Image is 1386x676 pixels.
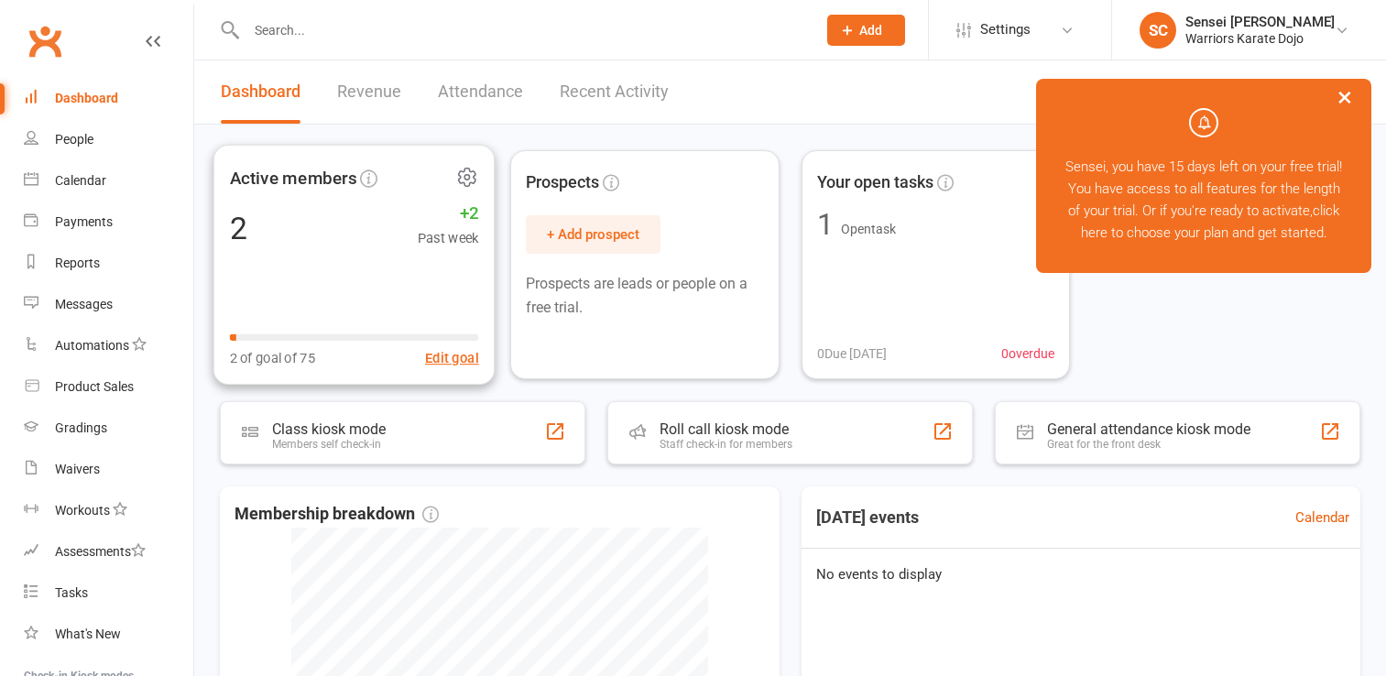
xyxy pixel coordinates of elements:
a: People [24,119,193,160]
a: Recent Activity [560,60,669,124]
div: No events to display [794,549,1369,600]
div: Members self check-in [272,438,386,451]
div: Messages [55,297,113,311]
a: Reports [24,243,193,284]
div: Roll call kiosk mode [660,420,792,438]
div: Payments [55,214,113,229]
div: Warriors Karate Dojo [1185,30,1335,47]
p: Prospects are leads or people on a free trial. [526,272,763,319]
div: Great for the front desk [1047,438,1250,451]
span: Settings [980,9,1031,50]
div: Tasks [55,585,88,600]
div: Staff check-in for members [660,438,792,451]
a: Waivers [24,449,193,490]
div: Calendar [55,173,106,188]
a: Payments [24,202,193,243]
span: 0 overdue [1001,343,1054,364]
button: × [1328,77,1361,116]
a: Calendar [1295,507,1349,529]
a: Clubworx [22,18,68,64]
span: Active members [230,164,357,191]
div: Sensei [PERSON_NAME] [1185,14,1335,30]
a: Calendar [24,160,193,202]
a: Dashboard [24,78,193,119]
button: Add [827,15,905,46]
button: Edit goal [425,347,479,369]
div: Class kiosk mode [272,420,386,438]
div: Assessments [55,544,146,559]
span: 0 Due [DATE] [817,343,887,364]
a: Revenue [337,60,401,124]
div: Gradings [55,420,107,435]
span: Prospects [526,169,599,196]
div: People [55,132,93,147]
a: Assessments [24,531,193,572]
div: Workouts [55,503,110,518]
div: SC [1140,12,1176,49]
span: +2 [418,200,479,227]
a: Dashboard [221,60,300,124]
span: Open task [841,222,896,236]
a: Workouts [24,490,193,531]
div: General attendance kiosk mode [1047,420,1250,438]
a: Gradings [24,408,193,449]
button: + Add prospect [526,215,660,254]
span: 2 of goal of 75 [230,347,315,369]
span: Add [859,23,882,38]
div: Automations [55,338,129,353]
div: Waivers [55,462,100,476]
span: Membership breakdown [235,501,439,528]
input: Search... [241,17,803,43]
div: Dashboard [55,91,118,105]
span: Past week [418,227,479,249]
div: 1 [817,210,834,239]
div: 2 [230,213,247,244]
div: What's New [55,627,121,641]
a: Messages [24,284,193,325]
a: Tasks [24,572,193,614]
span: Your open tasks [817,169,933,196]
div: Reports [55,256,100,270]
a: Automations [24,325,193,366]
div: Sensei, you have 15 days left on your free trial! You have access to all features for the length ... [1036,79,1371,273]
a: Attendance [438,60,523,124]
div: Product Sales [55,379,134,394]
h3: [DATE] events [802,501,933,534]
a: What's New [24,614,193,655]
a: Product Sales [24,366,193,408]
